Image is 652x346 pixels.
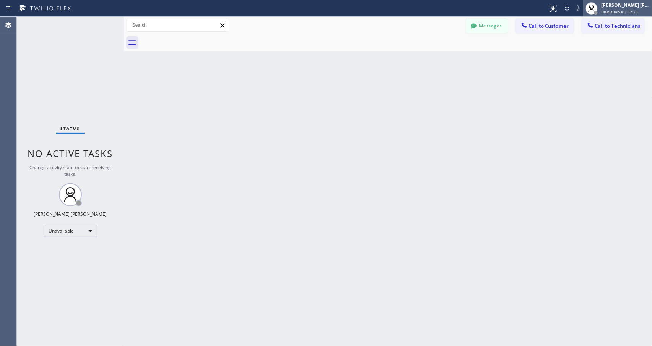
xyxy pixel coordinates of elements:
[466,19,508,33] button: Messages
[516,19,574,33] button: Call to Customer
[573,3,583,14] button: Mute
[595,23,641,29] span: Call to Technicians
[529,23,569,29] span: Call to Customer
[602,2,650,8] div: [PERSON_NAME] [PERSON_NAME]
[44,225,97,237] div: Unavailable
[127,19,229,31] input: Search
[602,9,638,15] span: Unavailable | 52:25
[28,147,113,160] span: No active tasks
[582,19,645,33] button: Call to Technicians
[34,211,107,217] div: [PERSON_NAME] [PERSON_NAME]
[30,164,111,177] span: Change activity state to start receiving tasks.
[61,126,80,131] span: Status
